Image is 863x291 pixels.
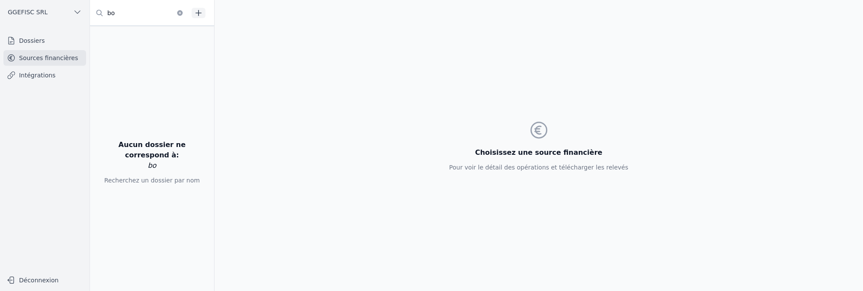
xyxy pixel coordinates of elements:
[148,161,157,169] span: bo
[3,50,86,66] a: Sources financières
[449,163,628,172] p: Pour voir le détail des opérations et télécharger les relevés
[3,67,86,83] a: Intégrations
[449,147,628,158] h3: Choisissez une source financière
[97,176,207,185] p: Recherchez un dossier par nom
[90,5,189,21] input: Filtrer par dossier...
[3,33,86,48] a: Dossiers
[97,140,207,171] h3: Aucun dossier ne correspond à:
[3,5,86,19] button: GGEFISC SRL
[3,273,86,287] button: Déconnexion
[8,8,48,16] span: GGEFISC SRL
